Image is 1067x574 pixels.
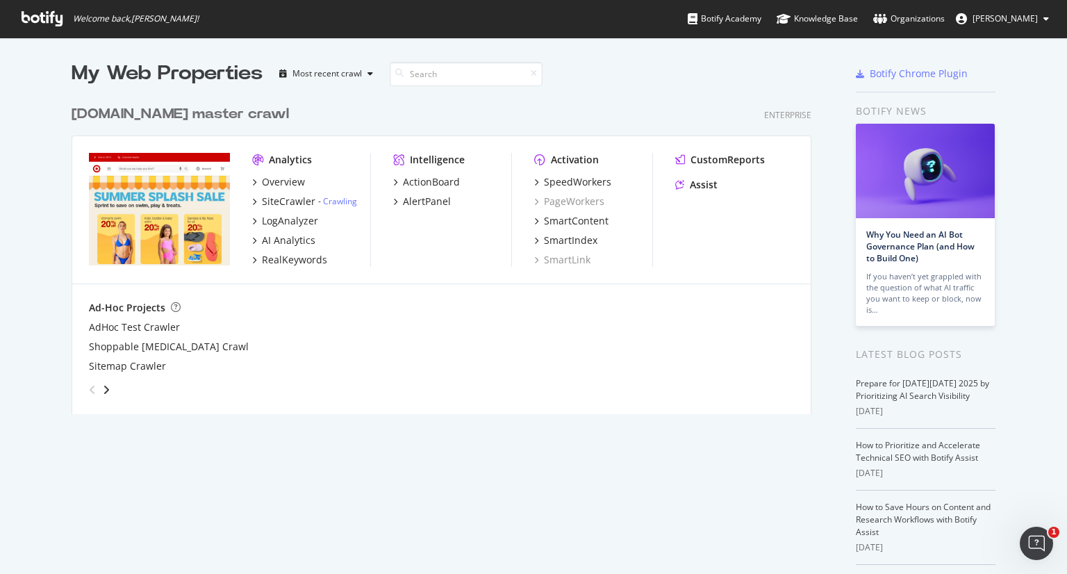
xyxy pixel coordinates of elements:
div: SpeedWorkers [544,175,611,189]
a: RealKeywords [252,253,327,267]
div: Knowledge Base [777,12,858,26]
a: SmartContent [534,214,609,228]
button: Most recent crawl [274,63,379,85]
div: AI Analytics [262,233,315,247]
div: Overview [262,175,305,189]
div: Botify Chrome Plugin [870,67,968,81]
a: Why You Need an AI Bot Governance Plan (and How to Build One) [866,229,975,264]
a: Sitemap Crawler [89,359,166,373]
div: Botify news [856,104,995,119]
div: My Web Properties [72,60,263,88]
div: Organizations [873,12,945,26]
div: Enterprise [764,109,811,121]
span: Chandana Yandamuri [973,13,1038,24]
a: AI Analytics [252,233,315,247]
a: CustomReports [675,153,765,167]
div: Botify Academy [688,12,761,26]
a: How to Save Hours on Content and Research Workflows with Botify Assist [856,501,991,538]
a: ActionBoard [393,175,460,189]
a: AdHoc Test Crawler [89,320,180,334]
button: [PERSON_NAME] [945,8,1060,30]
a: AlertPanel [393,195,451,208]
a: Botify Chrome Plugin [856,67,968,81]
div: Latest Blog Posts [856,347,995,362]
input: Search [390,62,543,86]
a: Overview [252,175,305,189]
div: Intelligence [410,153,465,167]
a: PageWorkers [534,195,604,208]
div: Analytics [269,153,312,167]
span: 1 [1048,527,1059,538]
div: CustomReports [690,153,765,167]
a: How to Prioritize and Accelerate Technical SEO with Botify Assist [856,439,980,464]
div: SmartContent [544,214,609,228]
div: [DOMAIN_NAME] master crawl [72,104,289,124]
img: Why You Need an AI Bot Governance Plan (and How to Build One) [856,124,995,218]
div: RealKeywords [262,253,327,267]
div: SiteCrawler [262,195,315,208]
a: SmartIndex [534,233,597,247]
div: SmartIndex [544,233,597,247]
div: Assist [690,178,718,192]
a: [DOMAIN_NAME] master crawl [72,104,295,124]
div: Activation [551,153,599,167]
a: Crawling [323,195,357,207]
div: AlertPanel [403,195,451,208]
div: angle-left [83,379,101,401]
a: LogAnalyzer [252,214,318,228]
a: SpeedWorkers [534,175,611,189]
div: grid [72,88,822,414]
img: www.target.com [89,153,230,265]
div: angle-right [101,383,111,397]
a: SmartLink [534,253,590,267]
a: Prepare for [DATE][DATE] 2025 by Prioritizing AI Search Visibility [856,377,989,402]
div: [DATE] [856,405,995,418]
a: Assist [675,178,718,192]
div: Most recent crawl [292,69,362,78]
iframe: Intercom live chat [1020,527,1053,560]
div: LogAnalyzer [262,214,318,228]
div: [DATE] [856,467,995,479]
a: Shoppable [MEDICAL_DATA] Crawl [89,340,249,354]
span: Welcome back, [PERSON_NAME] ! [73,13,199,24]
div: [DATE] [856,541,995,554]
div: ActionBoard [403,175,460,189]
div: Ad-Hoc Projects [89,301,165,315]
div: - [318,195,357,207]
div: If you haven’t yet grappled with the question of what AI traffic you want to keep or block, now is… [866,271,984,315]
a: SiteCrawler- Crawling [252,195,357,208]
